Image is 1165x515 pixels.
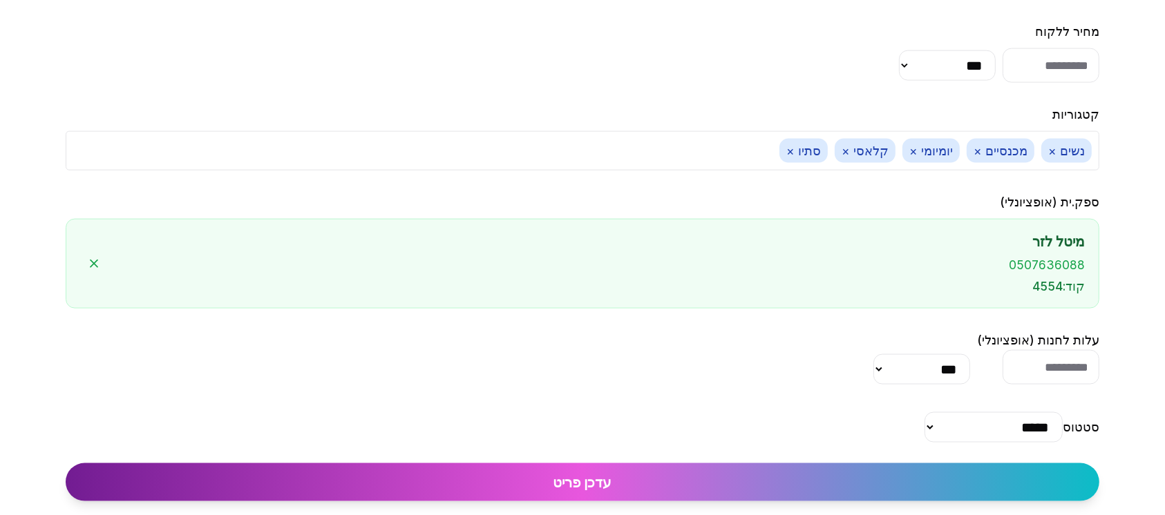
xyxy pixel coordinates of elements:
button: × [974,142,982,159]
button: הסר ספק.ית [80,250,108,278]
button: × [842,142,850,159]
button: × [909,142,918,159]
button: עדכן פריט [66,463,1099,501]
span: יומיומי [902,139,960,163]
div: מיטל לזר [108,233,1085,251]
button: × [1048,142,1057,159]
span: סתיו [779,139,828,163]
div: קוד : 4554 [108,279,1085,294]
div: 0507636088 [108,257,1085,273]
label: קטגוריות [1052,107,1099,122]
label: מחיר ללקוח [1035,24,1099,39]
label: ספק.ית (אופציונלי) [1000,195,1099,209]
label: סטטוס [1063,420,1099,434]
label: עלות לחנות (אופציונלי) [977,333,1099,347]
span: מכנסיים [967,139,1034,163]
button: × [786,142,795,159]
span: קלאסי [835,139,896,163]
span: נשים [1041,139,1092,163]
